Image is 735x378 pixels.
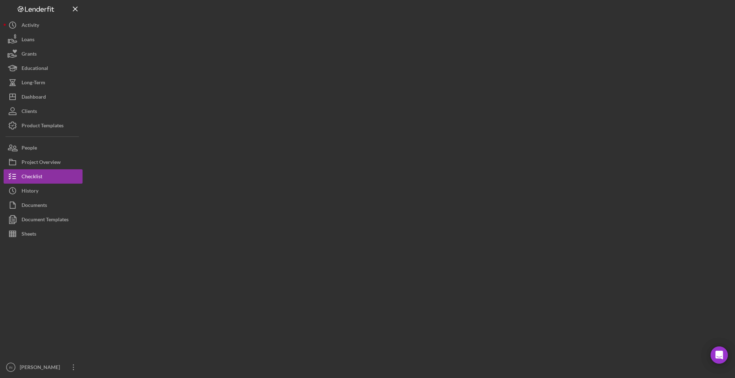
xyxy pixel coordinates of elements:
[4,212,83,227] button: Document Templates
[4,227,83,241] button: Sheets
[22,61,48,77] div: Educational
[4,118,83,133] button: Product Templates
[9,365,13,369] text: IN
[22,90,46,106] div: Dashboard
[22,18,39,34] div: Activity
[22,118,64,134] div: Product Templates
[4,155,83,169] button: Project Overview
[22,169,42,185] div: Checklist
[4,75,83,90] button: Long-Term
[22,32,34,48] div: Loans
[18,360,65,376] div: [PERSON_NAME]
[4,47,83,61] button: Grants
[4,18,83,32] button: Activity
[4,90,83,104] button: Dashboard
[4,32,83,47] button: Loans
[22,141,37,157] div: People
[22,104,37,120] div: Clients
[4,198,83,212] button: Documents
[4,141,83,155] button: People
[22,75,45,91] div: Long-Term
[22,198,47,214] div: Documents
[22,212,69,228] div: Document Templates
[4,104,83,118] button: Clients
[4,360,83,374] button: IN[PERSON_NAME]
[22,227,36,243] div: Sheets
[4,184,83,198] button: History
[4,61,83,75] button: Educational
[4,169,83,184] button: Checklist
[22,155,61,171] div: Project Overview
[22,184,38,200] div: History
[711,346,728,364] div: Open Intercom Messenger
[22,47,37,63] div: Grants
